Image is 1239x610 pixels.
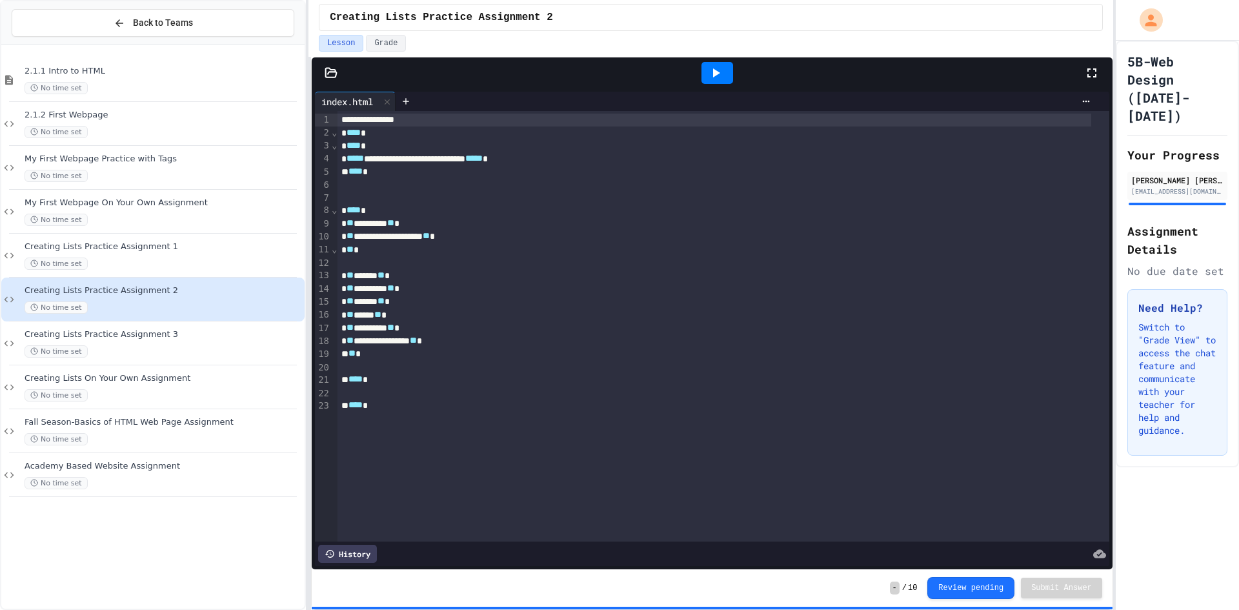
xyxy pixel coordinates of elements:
span: No time set [25,170,88,182]
button: Grade [366,35,406,52]
div: 22 [315,387,331,400]
span: No time set [25,126,88,138]
button: Submit Answer [1021,578,1102,598]
div: No due date set [1127,263,1227,279]
div: 3 [315,139,331,152]
h2: Assignment Details [1127,222,1227,258]
span: No time set [25,214,88,226]
div: 15 [315,296,331,309]
div: 7 [315,192,331,205]
span: - [890,582,900,595]
div: 4 [315,152,331,165]
div: My Account [1126,5,1166,35]
div: [PERSON_NAME] [PERSON_NAME] [1131,174,1224,186]
div: 21 [315,374,331,387]
div: index.html [315,95,379,108]
button: Lesson [319,35,363,52]
span: 2.1.1 Intro to HTML [25,66,302,77]
span: Creating Lists On Your Own Assignment [25,373,302,384]
h2: Your Progress [1127,146,1227,164]
div: 13 [315,269,331,282]
div: 10 [315,230,331,243]
div: [EMAIL_ADDRESS][DOMAIN_NAME] [1131,187,1224,196]
span: Fold line [331,127,337,137]
div: History [318,545,377,563]
span: No time set [25,82,88,94]
span: / [902,583,907,593]
div: 5 [315,166,331,179]
div: index.html [315,92,396,111]
span: Fold line [331,205,337,215]
div: 16 [315,309,331,321]
span: No time set [25,389,88,402]
span: No time set [25,301,88,314]
span: My First Webpage On Your Own Assignment [25,198,302,208]
div: 20 [315,361,331,374]
h3: Need Help? [1138,300,1216,316]
span: 2.1.2 First Webpage [25,110,302,121]
button: Review pending [927,577,1014,599]
span: Creating Lists Practice Assignment 1 [25,241,302,252]
span: No time set [25,345,88,358]
span: No time set [25,433,88,445]
div: 23 [315,400,331,412]
div: 18 [315,335,331,348]
span: Back to Teams [133,16,193,30]
span: Creating Lists Practice Assignment 2 [25,285,302,296]
div: 6 [315,179,331,192]
div: 11 [315,243,331,256]
div: 19 [315,348,331,361]
span: Fold line [331,244,337,254]
p: Switch to "Grade View" to access the chat feature and communicate with your teacher for help and ... [1138,321,1216,437]
div: 17 [315,322,331,335]
div: 1 [315,114,331,127]
span: Fold line [331,140,337,150]
span: Creating Lists Practice Assignment 2 [330,10,553,25]
span: Submit Answer [1031,583,1092,593]
span: Academy Based Website Assignment [25,461,302,472]
button: Back to Teams [12,9,294,37]
span: My First Webpage Practice with Tags [25,154,302,165]
div: 14 [315,283,331,296]
span: No time set [25,258,88,270]
div: 9 [315,218,331,230]
h1: 5B-Web Design ([DATE]-[DATE]) [1127,52,1227,125]
span: 10 [908,583,917,593]
span: Creating Lists Practice Assignment 3 [25,329,302,340]
div: 12 [315,257,331,270]
span: No time set [25,477,88,489]
div: 2 [315,127,331,139]
span: Fall Season-Basics of HTML Web Page Assignment [25,417,302,428]
div: 8 [315,204,331,217]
